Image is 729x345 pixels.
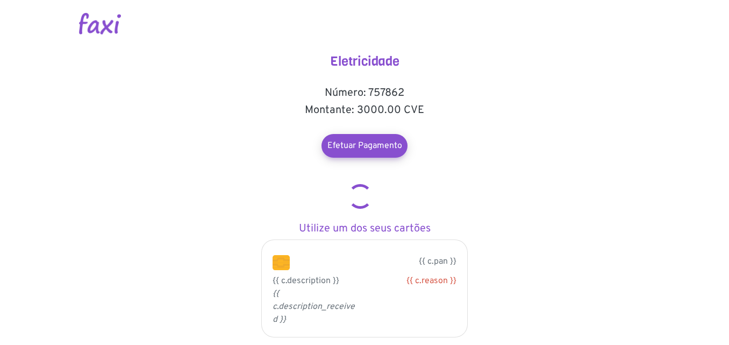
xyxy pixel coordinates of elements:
h5: Montante: 3000.00 CVE [257,104,472,117]
div: {{ c.reason }} [373,274,456,287]
h4: Eletricidade [257,54,472,69]
i: {{ c.description_received }} [273,288,355,325]
img: chip.png [273,255,290,270]
h5: Número: 757862 [257,87,472,100]
p: {{ c.pan }} [306,255,456,268]
a: Efetuar Pagamento [321,134,408,158]
h5: Utilize um dos seus cartões [257,222,472,235]
span: {{ c.description }} [273,276,339,286]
